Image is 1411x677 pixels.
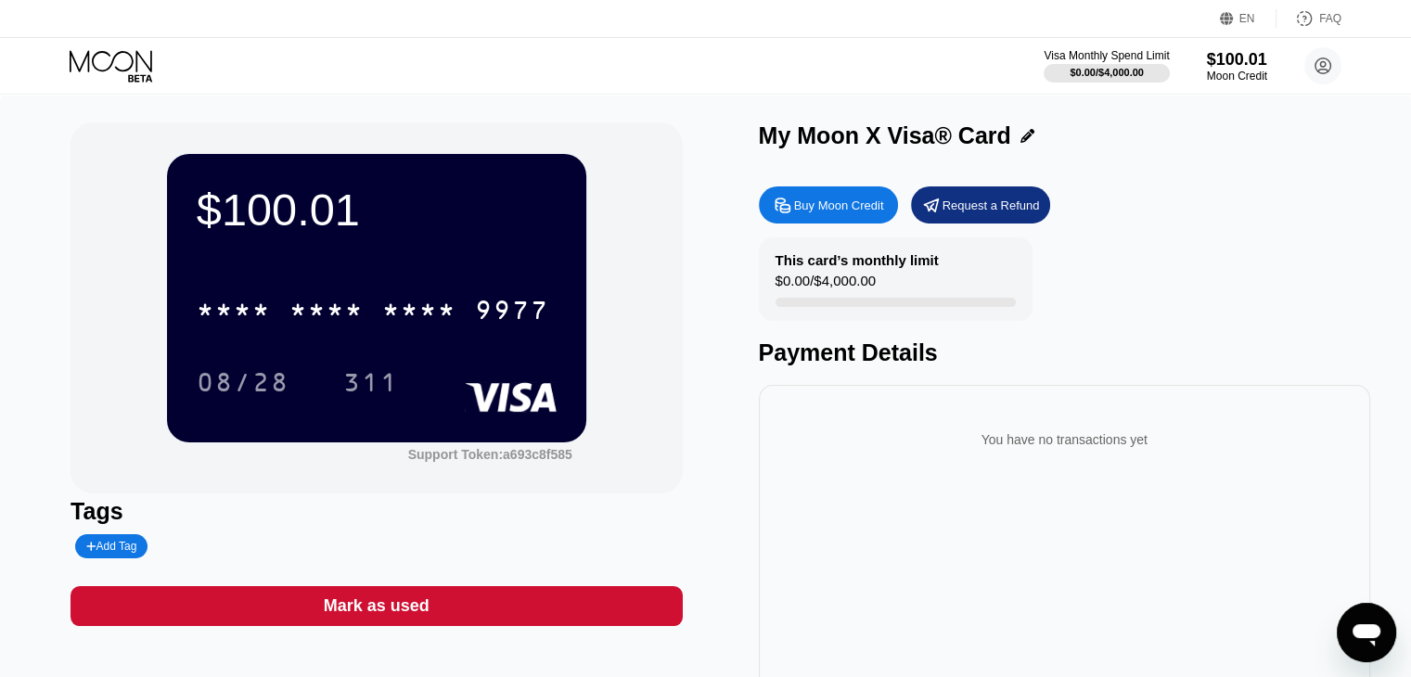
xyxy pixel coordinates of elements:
[794,198,884,213] div: Buy Moon Credit
[408,447,572,462] div: Support Token: a693c8f585
[324,595,430,617] div: Mark as used
[1319,12,1341,25] div: FAQ
[197,370,289,400] div: 08/28
[776,252,939,268] div: This card’s monthly limit
[759,186,898,224] div: Buy Moon Credit
[1044,49,1169,62] div: Visa Monthly Spend Limit
[1070,67,1144,78] div: $0.00 / $4,000.00
[1337,603,1396,662] iframe: Button to launch messaging window
[1239,12,1255,25] div: EN
[197,184,557,236] div: $100.01
[71,498,682,525] div: Tags
[329,359,413,405] div: 311
[774,414,1355,466] div: You have no transactions yet
[759,122,1011,149] div: My Moon X Visa® Card
[911,186,1050,224] div: Request a Refund
[776,273,876,298] div: $0.00 / $4,000.00
[1207,50,1267,83] div: $100.01Moon Credit
[1276,9,1341,28] div: FAQ
[1044,49,1169,83] div: Visa Monthly Spend Limit$0.00/$4,000.00
[1207,50,1267,70] div: $100.01
[943,198,1040,213] div: Request a Refund
[343,370,399,400] div: 311
[183,359,303,405] div: 08/28
[408,447,572,462] div: Support Token:a693c8f585
[1220,9,1276,28] div: EN
[75,534,148,558] div: Add Tag
[475,298,549,327] div: 9977
[1207,70,1267,83] div: Moon Credit
[86,540,136,553] div: Add Tag
[71,586,682,626] div: Mark as used
[759,339,1370,366] div: Payment Details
